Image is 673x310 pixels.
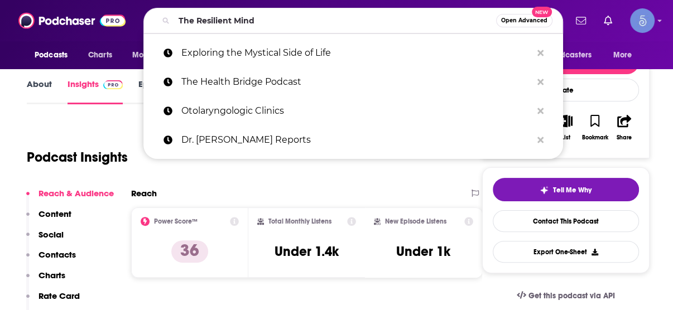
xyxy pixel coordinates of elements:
h1: Podcast Insights [27,149,128,166]
h2: Reach [131,188,157,198]
button: Contacts [26,249,76,270]
img: Podchaser - Follow, Share and Rate Podcasts [18,10,126,31]
button: open menu [605,45,646,66]
div: Rate [493,79,639,101]
span: More [613,47,632,63]
button: open menu [124,45,186,66]
a: Contact This Podcast [493,210,639,232]
a: Dr. [PERSON_NAME] Reports [143,125,563,154]
button: tell me why sparkleTell Me Why [493,178,639,201]
a: InsightsPodchaser Pro [68,79,123,104]
div: Share [617,134,632,141]
h3: Under 1k [396,243,450,260]
span: Podcasts [35,47,68,63]
button: Reach & Audience [26,188,114,209]
p: Content [39,209,71,219]
div: Search podcasts, credits, & more... [143,8,563,33]
a: Charts [81,45,119,66]
img: User Profile [630,8,655,33]
button: Show profile menu [630,8,655,33]
button: Content [26,209,71,229]
button: Share [609,108,638,148]
p: Social [39,229,64,240]
span: Monitoring [132,47,172,63]
p: 36 [171,240,208,263]
a: The Health Bridge Podcast [143,67,563,96]
div: List [561,134,570,141]
a: About [27,79,52,104]
span: For Podcasters [538,47,592,63]
p: The Health Bridge Podcast [181,67,532,96]
button: open menu [27,45,82,66]
p: Otolaryngologic Clinics [181,96,532,125]
p: Rate Card [39,290,80,301]
h2: New Episode Listens [385,217,446,225]
span: Get this podcast via API [528,291,614,301]
img: tell me why sparkle [540,186,549,195]
h2: Power Score™ [154,217,198,225]
p: Reach & Audience [39,188,114,198]
button: Open AdvancedNew [496,14,552,27]
a: Otolaryngologic Clinics [143,96,563,125]
a: Episodes264 [138,79,194,104]
span: Open Advanced [501,18,547,23]
a: Show notifications dropdown [599,11,617,30]
button: Charts [26,270,65,290]
a: Show notifications dropdown [571,11,590,30]
span: Tell Me Why [553,186,592,195]
button: List [551,108,580,148]
p: Charts [39,270,65,280]
button: Bookmark [580,108,609,148]
p: Exploring the Mystical Side of Life [181,38,532,67]
span: New [532,7,552,17]
img: Podchaser Pro [103,80,123,89]
span: Logged in as Spiral5-G1 [630,8,655,33]
button: Export One-Sheet [493,241,639,263]
button: Social [26,229,64,250]
p: Dr. Howard Smith Reports [181,125,532,154]
h2: Total Monthly Listens [268,217,331,225]
h3: Under 1.4k [275,243,339,260]
input: Search podcasts, credits, & more... [174,12,496,30]
button: open menu [531,45,608,66]
a: Get this podcast via API [508,282,624,309]
a: Exploring the Mystical Side of Life [143,38,563,67]
p: Contacts [39,249,76,260]
div: Bookmark [581,134,608,141]
span: Charts [88,47,112,63]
